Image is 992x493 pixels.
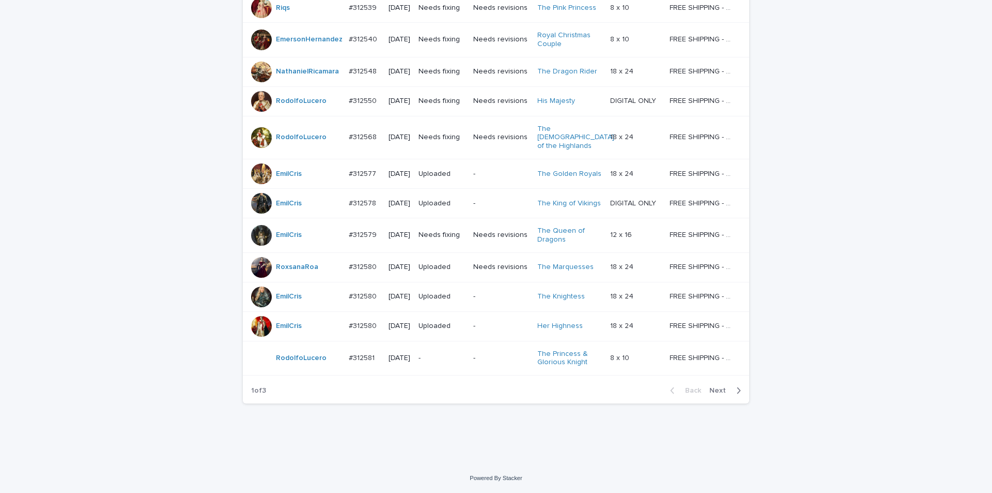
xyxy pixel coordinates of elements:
[670,2,735,12] p: FREE SHIPPING - preview in 1-2 business days, after your approval delivery will take 5-10 b.d.
[349,95,379,106] p: #312550
[537,322,583,331] a: Her Highness
[243,282,749,311] tr: EmilCris #312580#312580 [DATE]Uploaded-The Knightess 18 x 2418 x 24 FREE SHIPPING - preview in 1-...
[349,131,379,142] p: #312568
[389,97,410,106] p: [DATE]
[389,354,410,363] p: [DATE]
[537,170,601,178] a: The Golden Royals
[537,227,602,244] a: The Queen of Dragons
[610,290,636,301] p: 18 x 24
[473,199,529,208] p: -
[243,341,749,376] tr: RodolfoLucero #312581#312581 [DATE]--The Princess & Glorious Knight 8 x 108 x 10 FREE SHIPPING - ...
[243,218,749,252] tr: EmilCris #312579#312579 [DATE]Needs fixingNeeds revisionsThe Queen of Dragons 12 x 1612 x 16 FREE...
[389,133,410,142] p: [DATE]
[276,231,302,240] a: EmilCris
[349,229,379,240] p: #312579
[389,170,410,178] p: [DATE]
[670,320,735,331] p: FREE SHIPPING - preview in 1-2 business days, after your approval delivery will take 5-10 b.d.
[419,35,465,44] p: Needs fixing
[670,33,735,44] p: FREE SHIPPING - preview in 1-2 business days, after your approval delivery will take 5-10 b.d.
[276,4,290,12] a: Riqs
[537,31,602,49] a: Royal Christmas Couple
[610,197,658,208] p: DIGITAL ONLY
[670,131,735,142] p: FREE SHIPPING - preview in 1-2 business days, after your approval delivery will take 5-10 b.d.
[670,229,735,240] p: FREE SHIPPING - preview in 1-2 business days, after your approval delivery will take 5-10 b.d.
[276,97,327,106] a: RodolfoLucero
[243,22,749,57] tr: EmersonHernandez #312540#312540 [DATE]Needs fixingNeeds revisionsRoyal Christmas Couple 8 x 108 x...
[419,322,465,331] p: Uploaded
[662,386,705,395] button: Back
[537,199,601,208] a: The King of Vikings
[276,199,302,208] a: EmilCris
[389,292,410,301] p: [DATE]
[705,386,749,395] button: Next
[610,33,631,44] p: 8 x 10
[473,263,529,272] p: Needs revisions
[537,350,602,367] a: The Princess & Glorious Knight
[389,4,410,12] p: [DATE]
[473,4,529,12] p: Needs revisions
[389,231,410,240] p: [DATE]
[670,290,735,301] p: FREE SHIPPING - preview in 1-2 business days, after your approval delivery will take 5-10 b.d.
[243,159,749,188] tr: EmilCris #312577#312577 [DATE]Uploaded-The Golden Royals 18 x 2418 x 24 FREE SHIPPING - preview i...
[243,378,274,404] p: 1 of 3
[419,4,465,12] p: Needs fixing
[276,263,318,272] a: RoxsanaRoa
[349,290,379,301] p: #312580
[419,199,465,208] p: Uploaded
[349,261,379,272] p: #312580
[473,322,529,331] p: -
[470,475,522,481] a: Powered By Stacker
[610,168,636,178] p: 18 x 24
[679,387,701,394] span: Back
[537,4,596,12] a: The Pink Princess
[670,95,735,106] p: FREE SHIPPING - preview in 1-2 business days, after your approval delivery will take 5-10 b.d.
[243,311,749,341] tr: EmilCris #312580#312580 [DATE]Uploaded-Her Highness 18 x 2418 x 24 FREE SHIPPING - preview in 1-2...
[473,354,529,363] p: -
[670,65,735,76] p: FREE SHIPPING - preview in 1-2 business days, after your approval delivery will take 5-10 b.d.
[610,2,631,12] p: 8 x 10
[243,86,749,116] tr: RodolfoLucero #312550#312550 [DATE]Needs fixingNeeds revisionsHis Majesty DIGITAL ONLYDIGITAL ONL...
[276,35,343,44] a: EmersonHernandez
[389,199,410,208] p: [DATE]
[349,320,379,331] p: #312580
[670,261,735,272] p: FREE SHIPPING - preview in 1-2 business days, after your approval delivery will take 5-10 b.d.
[670,197,735,208] p: FREE SHIPPING - preview in 1-2 business days, after your approval delivery will take 5-10 b.d.
[610,65,636,76] p: 18 x 24
[389,263,410,272] p: [DATE]
[349,2,379,12] p: #312539
[419,170,465,178] p: Uploaded
[419,292,465,301] p: Uploaded
[243,252,749,282] tr: RoxsanaRoa #312580#312580 [DATE]UploadedNeeds revisionsThe Marquesses 18 x 2418 x 24 FREE SHIPPIN...
[419,263,465,272] p: Uploaded
[276,292,302,301] a: EmilCris
[610,352,631,363] p: 8 x 10
[419,133,465,142] p: Needs fixing
[473,292,529,301] p: -
[276,67,339,76] a: NathanielRicamara
[473,170,529,178] p: -
[610,320,636,331] p: 18 x 24
[610,229,634,240] p: 12 x 16
[243,57,749,86] tr: NathanielRicamara #312548#312548 [DATE]Needs fixingNeeds revisionsThe Dragon Rider 18 x 2418 x 24...
[349,65,379,76] p: #312548
[419,354,465,363] p: -
[670,352,735,363] p: FREE SHIPPING - preview in 1-2 business days, after your approval delivery will take 5-10 b.d.
[473,97,529,106] p: Needs revisions
[610,261,636,272] p: 18 x 24
[610,95,658,106] p: DIGITAL ONLY
[473,35,529,44] p: Needs revisions
[473,67,529,76] p: Needs revisions
[537,292,585,301] a: The Knightess
[419,231,465,240] p: Needs fixing
[419,67,465,76] p: Needs fixing
[276,354,327,363] a: RodolfoLucero
[349,352,377,363] p: #312581
[389,67,410,76] p: [DATE]
[537,97,575,106] a: His Majesty
[473,133,529,142] p: Needs revisions
[276,170,302,178] a: EmilCris
[349,197,378,208] p: #312578
[610,131,636,142] p: 18 x 24
[419,97,465,106] p: Needs fixing
[389,322,410,331] p: [DATE]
